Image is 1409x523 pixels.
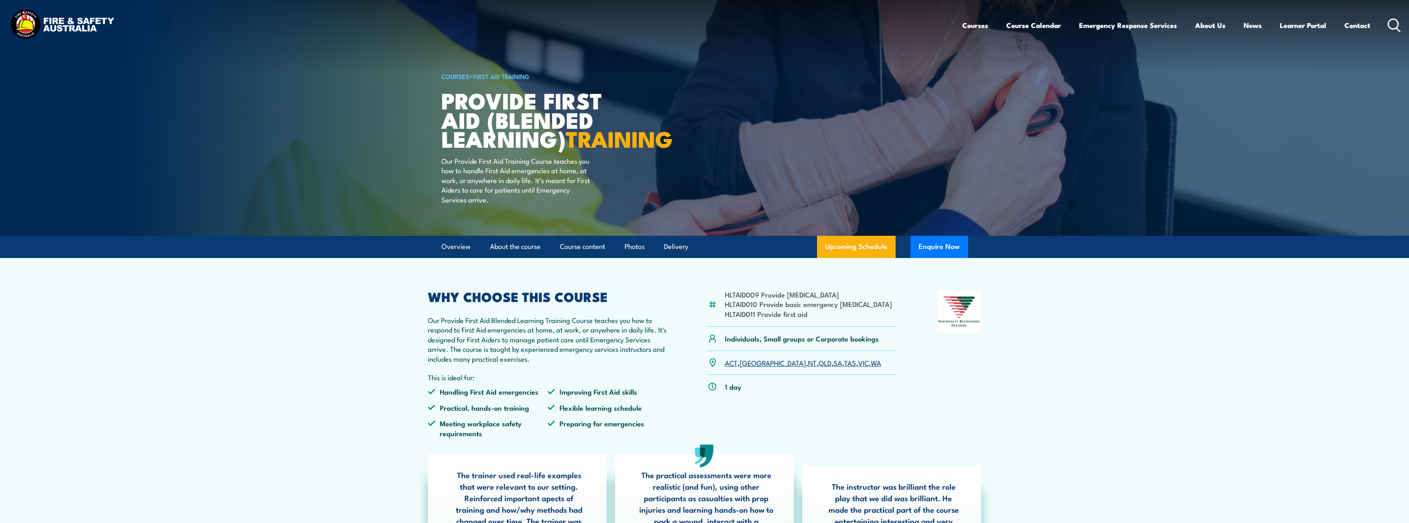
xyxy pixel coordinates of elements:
[473,72,529,81] a: First Aid Training
[428,403,548,412] li: Practical, hands-on training
[740,358,806,367] a: [GEOGRAPHIC_DATA]
[566,121,673,155] strong: TRAINING
[428,387,548,396] li: Handling First Aid emergencies
[1195,14,1226,36] a: About Us
[428,291,668,302] h2: WHY CHOOSE THIS COURSE
[817,236,896,258] a: Upcoming Schedule
[664,236,688,258] a: Delivery
[548,403,668,412] li: Flexible learning schedule
[937,291,982,332] img: Nationally Recognised Training logo.
[1006,14,1061,36] a: Course Calendar
[808,358,817,367] a: NT
[428,418,548,438] li: Meeting workplace safety requirements
[1344,14,1370,36] a: Contact
[725,309,892,318] li: HLTAID011 Provide first aid
[725,382,741,391] p: 1 day
[560,236,605,258] a: Course content
[910,236,968,258] button: Enquire Now
[871,358,881,367] a: WA
[548,387,668,396] li: Improving First Aid skills
[428,315,668,363] p: Our Provide First Aid Blended Learning Training Course teaches you how to respond to First Aid em...
[819,358,831,367] a: QLD
[725,358,738,367] a: ACT
[441,72,469,81] a: COURSES
[441,91,645,148] h1: Provide First Aid (Blended Learning)
[441,236,471,258] a: Overview
[725,334,879,343] p: Individuals, Small groups or Corporate bookings
[428,372,668,382] p: This is ideal for:
[725,358,881,367] p: , , , , , , ,
[624,236,645,258] a: Photos
[1244,14,1262,36] a: News
[844,358,856,367] a: TAS
[833,358,842,367] a: SA
[548,418,668,438] li: Preparing for emergencies
[858,358,869,367] a: VIC
[962,14,988,36] a: Courses
[1280,14,1326,36] a: Learner Portal
[490,236,541,258] a: About the course
[725,299,892,309] li: HLTAID010 Provide basic emergency [MEDICAL_DATA]
[441,71,645,81] h6: >
[725,290,892,299] li: HLTAID009 Provide [MEDICAL_DATA]
[1079,14,1177,36] a: Emergency Response Services
[441,156,592,204] p: Our Provide First Aid Training Course teaches you how to handle First Aid emergencies at home, at...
